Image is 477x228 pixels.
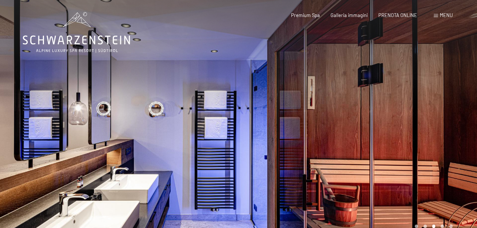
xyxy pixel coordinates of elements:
a: Galleria immagini [331,12,368,18]
a: Premium Spa [291,12,320,18]
a: PRENOTA ONLINE [378,12,417,18]
span: Menu [440,12,453,18]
